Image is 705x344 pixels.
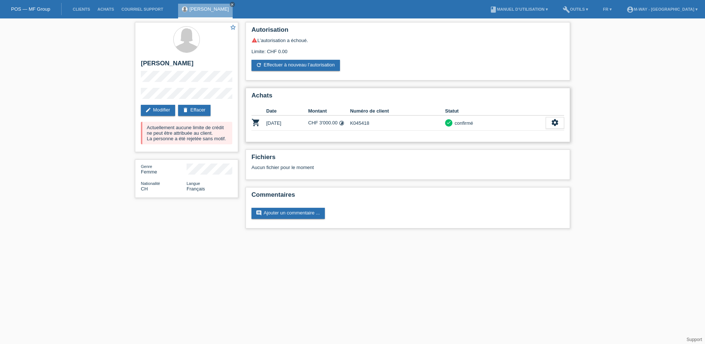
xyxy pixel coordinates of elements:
i: refresh [256,62,262,68]
i: 48 versements [339,120,344,126]
td: CHF 3'000.00 [308,116,350,131]
th: Montant [308,107,350,116]
i: warning [251,37,257,43]
a: FR ▾ [599,7,615,11]
div: Aucun fichier pour le moment [251,165,477,170]
th: Date [266,107,308,116]
div: L’autorisation a échoué. [251,37,564,43]
span: Suisse [141,186,148,192]
i: comment [256,210,262,216]
a: refreshEffectuer à nouveau l’autorisation [251,60,340,71]
i: account_circle [626,6,634,13]
th: Numéro de client [350,107,445,116]
h2: Achats [251,92,564,103]
a: close [230,2,235,7]
i: close [230,3,234,6]
a: commentAjouter un commentaire ... [251,208,325,219]
a: POS — MF Group [11,6,50,12]
td: K045418 [350,116,445,131]
span: Nationalité [141,181,160,186]
i: check [446,120,451,125]
i: settings [551,118,559,127]
a: Courriel Support [118,7,167,11]
th: Statut [445,107,546,116]
a: deleteEffacer [178,105,211,116]
h2: Commentaires [251,191,564,202]
a: buildOutils ▾ [559,7,592,11]
div: confirmé [452,119,473,127]
div: Actuellement aucune limite de crédit ne peut être attribuée au client. La personne a été rejetée ... [141,122,232,144]
a: Achats [94,7,118,11]
h2: Fichiers [251,154,564,165]
a: [PERSON_NAME] [190,6,229,12]
span: Français [187,186,205,192]
div: Limite: CHF 0.00 [251,43,564,54]
i: delete [183,107,188,113]
i: book [490,6,497,13]
a: Clients [69,7,94,11]
a: star_border [230,24,236,32]
span: Genre [141,164,152,169]
span: Langue [187,181,200,186]
i: edit [145,107,151,113]
div: Femme [141,164,187,175]
h2: Autorisation [251,26,564,37]
a: bookManuel d’utilisation ▾ [486,7,552,11]
a: editModifier [141,105,175,116]
a: account_circlem-way - [GEOGRAPHIC_DATA] ▾ [623,7,701,11]
i: star_border [230,24,236,31]
a: Support [687,337,702,342]
td: [DATE] [266,116,308,131]
i: POSP00003049 [251,118,260,127]
h2: [PERSON_NAME] [141,60,232,71]
i: build [563,6,570,13]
